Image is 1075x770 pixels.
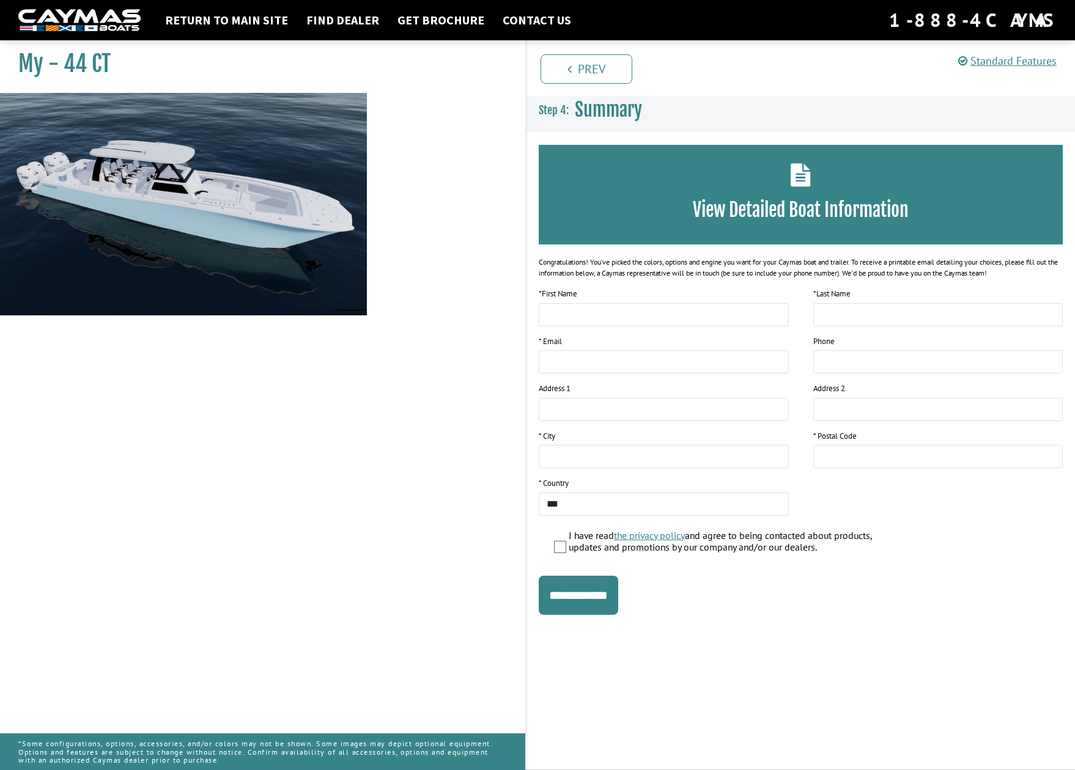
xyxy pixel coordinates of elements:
label: Last Name [813,288,851,300]
img: white-logo-c9c8dbefe5ff5ceceb0f0178aa75bf4bb51f6bca0971e226c86eb53dfe498488.png [18,9,141,32]
p: *Some configurations, options, accessories, and/or colors may not be shown. Some images may depic... [18,733,507,770]
a: Get Brochure [391,12,490,28]
a: the privacy policy [614,529,685,541]
label: * Country [539,477,569,490]
h1: My - 44 CT [18,50,495,78]
label: Phone [813,335,835,348]
div: 1-888-4CAYMAS [889,7,1057,34]
a: Return to main site [159,12,294,28]
h3: View Detailed Boat Information [557,199,1044,221]
label: First Name [539,288,577,300]
label: * Email [539,335,562,348]
ul: Pagination [537,53,1075,84]
label: * Postal Code [813,430,857,442]
label: * City [539,430,555,442]
label: I have read and agree to being contacted about products, updates and promotions by our company an... [569,530,874,556]
a: Standard Features [958,54,1057,68]
label: Address 2 [813,383,845,395]
span: Summary [575,98,642,121]
a: Contact Us [497,12,577,28]
div: Congratulations! You’ve picked the colors, options and engine you want for your Caymas boat and t... [539,257,1063,279]
a: Prev [541,54,632,84]
a: Find Dealer [300,12,385,28]
label: Address 1 [539,383,571,395]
